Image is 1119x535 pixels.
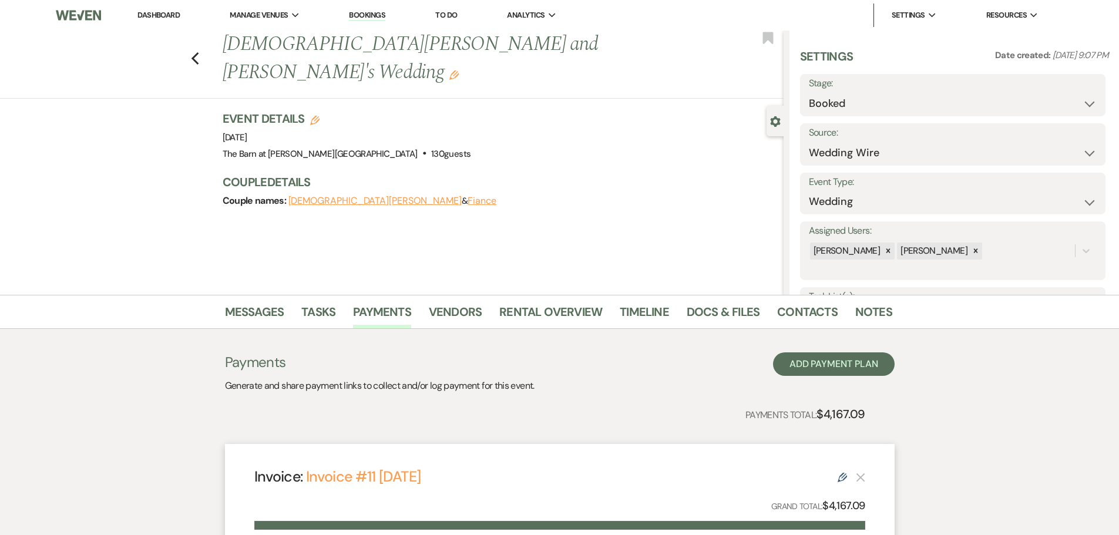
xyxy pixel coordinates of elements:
label: Event Type: [809,174,1097,191]
button: Fiance [468,196,496,206]
span: & [288,195,496,207]
a: To Do [435,10,457,20]
span: Settings [892,9,925,21]
label: Task List(s): [809,288,1097,305]
h3: Settings [800,48,853,74]
label: Stage: [809,75,1097,92]
label: Source: [809,125,1097,142]
a: Dashboard [137,10,180,20]
span: Manage Venues [230,9,288,21]
span: Date created: [995,49,1053,61]
a: Tasks [301,302,335,328]
button: Add Payment Plan [773,352,895,376]
span: [DATE] 9:07 PM [1053,49,1108,61]
h3: Couple Details [223,174,772,190]
strong: $4,167.09 [816,406,865,422]
a: Bookings [349,10,385,21]
strong: $4,167.09 [822,499,865,513]
p: Grand Total: [771,497,865,514]
h3: Payments [225,352,535,372]
button: Close lead details [770,115,781,126]
span: The Barn at [PERSON_NAME][GEOGRAPHIC_DATA] [223,148,418,160]
span: [DATE] [223,132,247,143]
a: Payments [353,302,411,328]
button: This payment plan cannot be deleted because it contains links that have been paid through Weven’s... [856,472,865,482]
a: Timeline [620,302,669,328]
span: Couple names: [223,194,288,207]
p: Payments Total: [745,405,865,423]
a: Contacts [777,302,838,328]
p: Generate and share payment links to collect and/or log payment for this event. [225,378,535,393]
div: [PERSON_NAME] [897,243,969,260]
a: Notes [855,302,892,328]
span: Resources [986,9,1027,21]
a: Messages [225,302,284,328]
span: 130 guests [431,148,471,160]
span: Analytics [507,9,545,21]
h1: [DEMOGRAPHIC_DATA][PERSON_NAME] and [PERSON_NAME]'s Wedding [223,31,667,86]
label: Assigned Users: [809,223,1097,240]
div: [PERSON_NAME] [810,243,882,260]
h4: Invoice: [254,466,421,487]
button: [DEMOGRAPHIC_DATA][PERSON_NAME] [288,196,462,206]
img: Weven Logo [56,3,100,28]
button: Edit [449,69,459,80]
a: Docs & Files [687,302,760,328]
a: Vendors [429,302,482,328]
h3: Event Details [223,110,471,127]
a: Rental Overview [499,302,602,328]
a: Invoice #11 [DATE] [306,467,421,486]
